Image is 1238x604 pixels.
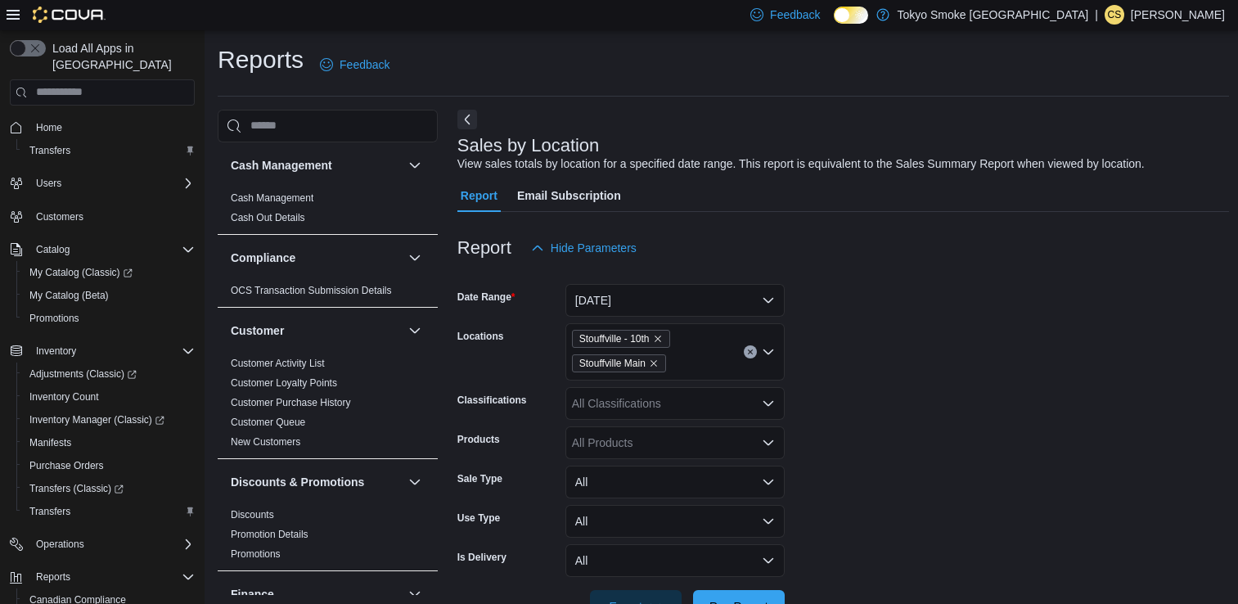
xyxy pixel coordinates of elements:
button: Remove Stouffville - 10th from selection in this group [653,334,663,344]
span: Transfers (Classic) [23,479,195,498]
label: Locations [457,330,504,343]
a: Cash Management [231,192,313,204]
a: Adjustments (Classic) [23,364,143,384]
span: Operations [36,538,84,551]
label: Is Delivery [457,551,506,564]
span: Customer Purchase History [231,396,351,409]
button: Cash Management [231,157,402,174]
p: Tokyo Smoke [GEOGRAPHIC_DATA] [898,5,1089,25]
button: Customer [405,321,425,340]
a: Customer Purchase History [231,397,351,408]
span: Manifests [29,436,71,449]
span: Stouffville - 10th [579,331,650,347]
span: Customer Activity List [231,357,325,370]
span: Transfers (Classic) [29,482,124,495]
div: Casey Shankland [1105,5,1124,25]
a: Customer Activity List [231,358,325,369]
span: Home [36,121,62,134]
a: Customer Loyalty Points [231,377,337,389]
button: Promotions [16,307,201,330]
a: New Customers [231,436,300,448]
span: Users [36,177,61,190]
button: Customers [3,205,201,228]
p: | [1095,5,1098,25]
span: Catalog [36,243,70,256]
button: Discounts & Promotions [405,472,425,492]
span: Stouffville Main [579,355,646,372]
span: OCS Transaction Submission Details [231,284,392,297]
a: Inventory Manager (Classic) [16,408,201,431]
a: Customer Queue [231,417,305,428]
button: Catalog [3,238,201,261]
span: Reports [36,570,70,584]
img: Cova [33,7,106,23]
span: Discounts [231,508,274,521]
input: Dark Mode [834,7,868,24]
span: Inventory [29,341,195,361]
button: Open list of options [762,345,775,358]
span: Cash Management [231,192,313,205]
span: My Catalog (Beta) [29,289,109,302]
button: [DATE] [565,284,785,317]
button: Inventory [29,341,83,361]
span: Purchase Orders [23,456,195,476]
span: Adjustments (Classic) [29,367,137,381]
h3: Finance [231,586,274,602]
div: Discounts & Promotions [218,505,438,570]
span: Promotions [23,309,195,328]
button: Transfers [16,139,201,162]
a: My Catalog (Classic) [23,263,139,282]
span: Transfers [23,502,195,521]
button: Users [29,174,68,193]
a: Inventory Count [23,387,106,407]
button: Open list of options [762,397,775,410]
a: Transfers [23,141,77,160]
div: View sales totals by location for a specified date range. This report is equivalent to the Sales ... [457,156,1145,173]
button: Home [3,115,201,139]
a: Transfers (Classic) [16,477,201,500]
a: Promotion Details [231,529,308,540]
button: Finance [405,584,425,604]
button: Users [3,172,201,195]
span: Catalog [29,240,195,259]
span: Manifests [23,433,195,453]
a: Manifests [23,433,78,453]
span: Transfers [29,505,70,518]
span: Cash Out Details [231,211,305,224]
span: Inventory Count [29,390,99,403]
span: Transfers [29,144,70,157]
button: Finance [231,586,402,602]
span: Purchase Orders [29,459,104,472]
button: Reports [29,567,77,587]
button: Operations [29,534,91,554]
button: Operations [3,533,201,556]
span: Reports [29,567,195,587]
h3: Report [457,238,511,258]
span: Hide Parameters [551,240,637,256]
button: Reports [3,566,201,588]
span: Promotions [231,548,281,561]
button: Next [457,110,477,129]
button: Purchase Orders [16,454,201,477]
h3: Customer [231,322,284,339]
span: Adjustments (Classic) [23,364,195,384]
label: Date Range [457,291,515,304]
button: Open list of options [762,436,775,449]
span: Inventory Manager (Classic) [23,410,195,430]
button: Inventory [3,340,201,363]
label: Products [457,433,500,446]
h3: Compliance [231,250,295,266]
button: Inventory Count [16,385,201,408]
button: Clear input [744,345,757,358]
h1: Reports [218,43,304,76]
a: My Catalog (Beta) [23,286,115,305]
span: Customer Loyalty Points [231,376,337,390]
button: All [565,466,785,498]
span: Feedback [770,7,820,23]
a: Adjustments (Classic) [16,363,201,385]
h3: Discounts & Promotions [231,474,364,490]
span: Home [29,117,195,137]
a: Promotions [231,548,281,560]
button: My Catalog (Beta) [16,284,201,307]
h3: Sales by Location [457,136,600,156]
